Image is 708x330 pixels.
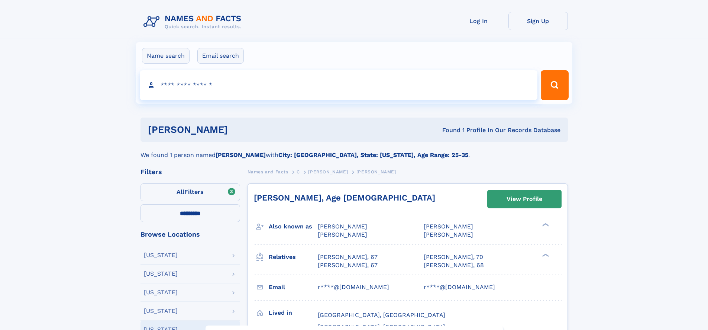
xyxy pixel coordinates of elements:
a: View Profile [488,190,561,208]
h3: Lived in [269,307,318,319]
div: [US_STATE] [144,308,178,314]
button: Search Button [541,70,568,100]
span: All [177,188,184,195]
span: C [297,169,300,174]
a: [PERSON_NAME], 67 [318,253,378,261]
span: [PERSON_NAME] [424,223,473,230]
h3: Also known as [269,220,318,233]
div: [US_STATE] [144,289,178,295]
div: [US_STATE] [144,252,178,258]
h3: Email [269,281,318,294]
span: [PERSON_NAME] [308,169,348,174]
div: View Profile [507,190,542,208]
a: [PERSON_NAME] [308,167,348,176]
a: [PERSON_NAME], 68 [424,261,484,269]
a: [PERSON_NAME], 70 [424,253,483,261]
span: [PERSON_NAME] [424,231,473,238]
div: We found 1 person named with . [140,142,568,160]
img: Logo Names and Facts [140,12,248,32]
label: Name search [142,48,190,64]
h3: Relatives [269,251,318,263]
a: Sign Up [508,12,568,30]
div: ❯ [540,253,549,257]
a: [PERSON_NAME], Age [DEMOGRAPHIC_DATA] [254,193,435,202]
div: ❯ [540,222,549,227]
span: [PERSON_NAME] [356,169,396,174]
div: [US_STATE] [144,271,178,277]
h1: [PERSON_NAME] [148,125,335,134]
a: Names and Facts [248,167,288,176]
b: [PERSON_NAME] [216,151,266,158]
a: Log In [449,12,508,30]
label: Filters [140,183,240,201]
input: search input [140,70,538,100]
a: [PERSON_NAME], 67 [318,261,378,269]
span: [PERSON_NAME] [318,231,367,238]
a: C [297,167,300,176]
span: [GEOGRAPHIC_DATA], [GEOGRAPHIC_DATA] [318,311,445,318]
div: Browse Locations [140,231,240,238]
b: City: [GEOGRAPHIC_DATA], State: [US_STATE], Age Range: 25-35 [278,151,468,158]
div: Filters [140,169,240,175]
span: [PERSON_NAME] [318,223,367,230]
div: Found 1 Profile In Our Records Database [335,126,560,134]
label: Email search [197,48,244,64]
